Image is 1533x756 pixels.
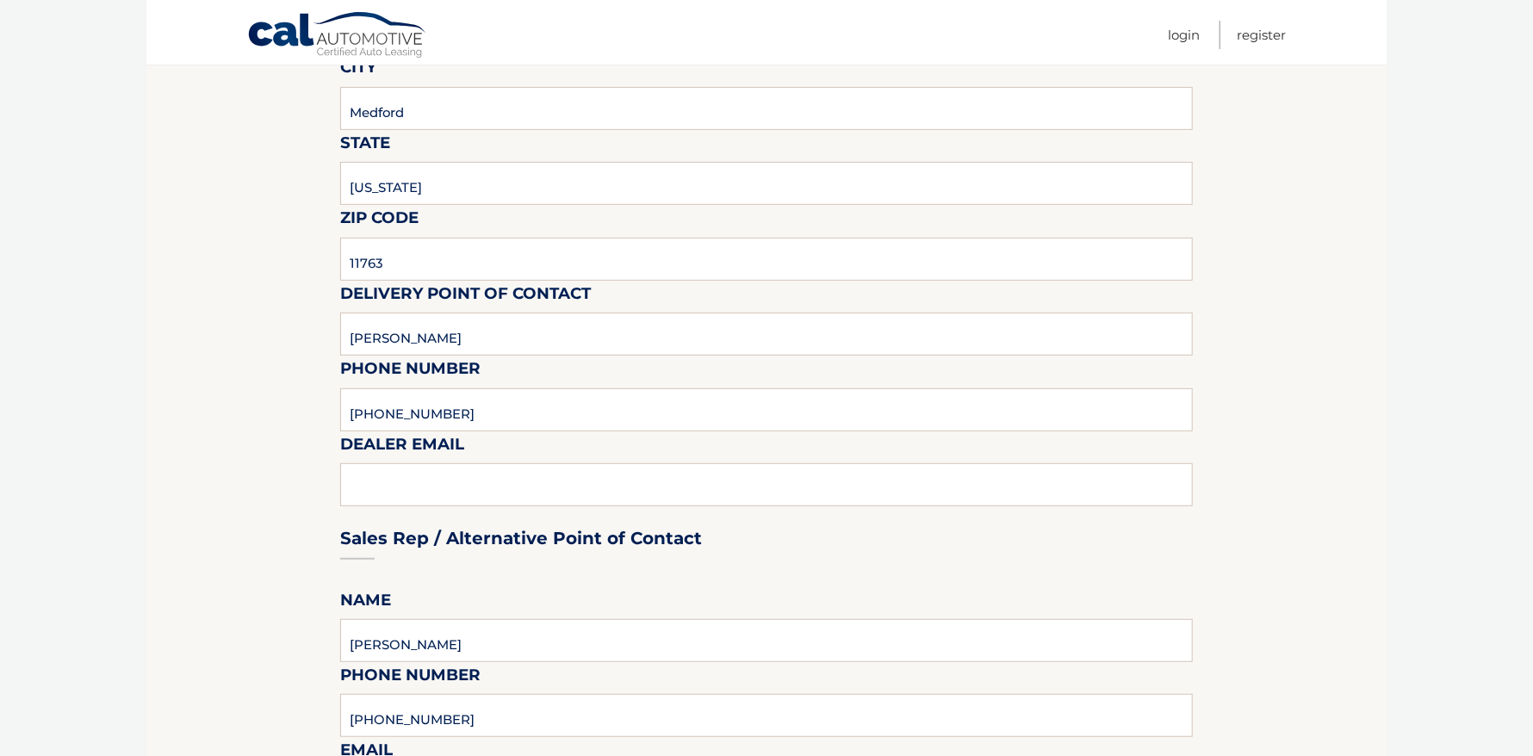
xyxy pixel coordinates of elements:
label: Dealer Email [340,431,464,463]
label: State [340,130,390,162]
label: Delivery Point of Contact [340,281,591,313]
a: Cal Automotive [247,11,428,61]
label: City [340,54,376,86]
label: Name [340,587,391,619]
label: Zip Code [340,205,419,237]
a: Login [1168,21,1200,49]
label: Phone Number [340,356,481,387]
h3: Sales Rep / Alternative Point of Contact [340,528,702,549]
label: Phone Number [340,662,481,694]
a: Register [1237,21,1286,49]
